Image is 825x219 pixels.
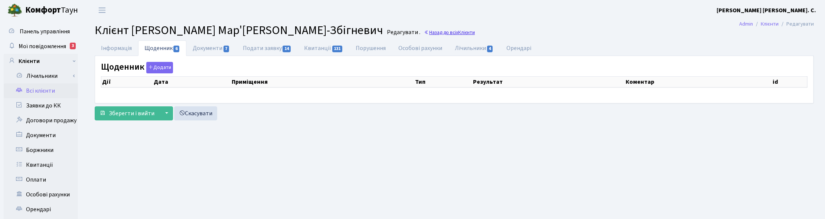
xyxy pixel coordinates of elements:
a: Назад до всіхКлієнти [424,29,475,36]
a: Оплати [4,172,78,187]
a: Квитанції [298,40,349,56]
th: Тип [414,77,472,87]
span: Панель управління [20,27,70,36]
button: Щоденник [146,62,173,73]
a: Договори продажу [4,113,78,128]
span: Клієнт [PERSON_NAME] Мар'[PERSON_NAME]-Збігневич [95,22,383,39]
img: logo.png [7,3,22,18]
a: Admin [739,20,753,28]
th: Приміщення [231,77,414,87]
a: Клієнти [4,54,78,69]
label: Щоденник [101,62,173,73]
small: Редагувати . [385,29,420,36]
th: Дата [153,77,231,87]
a: Всі клієнти [4,83,78,98]
a: Подати заявку [237,40,298,56]
b: Комфорт [25,4,61,16]
a: Орендарі [4,202,78,217]
a: Панель управління [4,24,78,39]
span: 6 [173,46,179,52]
li: Редагувати [779,20,814,28]
a: Додати [144,61,173,74]
a: Документи [186,40,236,56]
a: [PERSON_NAME] [PERSON_NAME]. С. [717,6,816,15]
a: Мої повідомлення3 [4,39,78,54]
nav: breadcrumb [728,16,825,32]
a: Орендарі [500,40,538,56]
th: Результат [472,77,625,87]
th: Дії [101,77,153,87]
span: 14 [283,46,291,52]
span: 4 [487,46,493,52]
div: 3 [70,43,76,49]
a: Заявки до КК [4,98,78,113]
span: 131 [332,46,343,52]
a: Щоденник [138,40,186,56]
th: id [772,77,807,87]
a: Лічильники [9,69,78,83]
span: Клієнти [458,29,475,36]
a: Лічильники [449,40,500,56]
button: Зберегти і вийти [95,106,159,120]
a: Клієнти [761,20,779,28]
span: Мої повідомлення [19,42,66,50]
button: Переключити навігацію [93,4,111,16]
span: 7 [224,46,229,52]
span: Зберегти і вийти [109,109,154,117]
a: Інформація [95,40,138,56]
b: [PERSON_NAME] [PERSON_NAME]. С. [717,6,816,14]
span: Таун [25,4,78,17]
a: Боржники [4,143,78,157]
a: Особові рахунки [4,187,78,202]
a: Особові рахунки [392,40,449,56]
a: Квитанції [4,157,78,172]
a: Скасувати [174,106,217,120]
a: Порушення [350,40,392,56]
th: Коментар [625,77,772,87]
a: Документи [4,128,78,143]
